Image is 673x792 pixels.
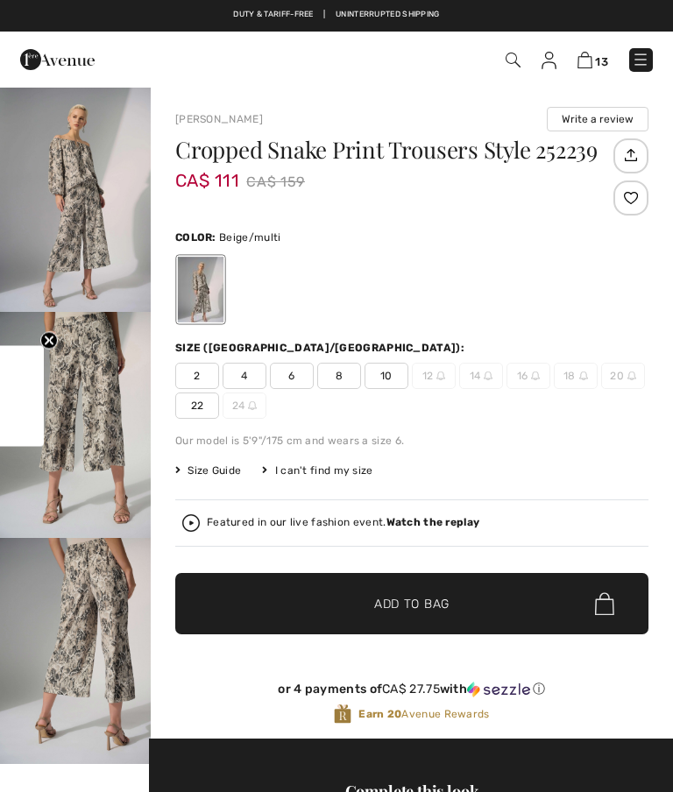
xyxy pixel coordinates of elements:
span: 12 [412,363,456,389]
div: Featured in our live fashion event. [207,517,479,528]
span: 16 [507,363,550,389]
div: I can't find my size [262,463,372,478]
img: Shopping Bag [577,52,592,68]
div: Beige/multi [178,257,223,322]
div: or 4 payments of with [175,682,648,697]
img: Avenue Rewards [334,704,351,725]
img: Share [616,140,645,170]
div: Size ([GEOGRAPHIC_DATA]/[GEOGRAPHIC_DATA]): [175,340,468,356]
div: or 4 payments ofCA$ 27.75withSezzle Click to learn more about Sezzle [175,682,648,704]
span: 18 [554,363,598,389]
span: 14 [459,363,503,389]
img: My Info [542,52,556,69]
span: CA$ 159 [246,169,305,195]
img: ring-m.svg [436,371,445,380]
a: 1ère Avenue [20,52,95,67]
strong: Earn 20 [358,708,401,720]
h1: Cropped Snake Print Trousers Style 252239 [175,138,609,161]
span: 13 [595,55,608,68]
img: ring-m.svg [627,371,636,380]
span: Beige/multi [219,231,280,244]
span: 22 [175,392,219,419]
span: 8 [317,363,361,389]
span: 2 [175,363,219,389]
span: 24 [223,392,266,419]
button: Write a review [547,107,648,131]
img: Watch the replay [182,514,200,532]
span: CA$ 27.75 [382,682,440,697]
button: Close teaser [40,332,58,350]
img: Search [506,53,521,67]
img: ring-m.svg [579,371,588,380]
a: [PERSON_NAME] [175,113,263,125]
span: CA$ 111 [175,152,239,191]
img: Bag.svg [595,592,614,615]
div: Our model is 5'9"/175 cm and wears a size 6. [175,433,648,449]
img: 1ère Avenue [20,42,95,77]
img: ring-m.svg [484,371,492,380]
span: 10 [365,363,408,389]
span: Avenue Rewards [358,706,489,722]
img: Sezzle [467,682,530,697]
img: Menu [632,51,649,68]
strong: Watch the replay [386,516,480,528]
span: 4 [223,363,266,389]
button: Add to Bag [175,573,648,634]
span: Add to Bag [374,595,450,613]
img: ring-m.svg [248,401,257,410]
img: ring-m.svg [531,371,540,380]
span: 6 [270,363,314,389]
span: Color: [175,231,216,244]
a: 13 [577,51,608,69]
span: Size Guide [175,463,241,478]
span: 20 [601,363,645,389]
